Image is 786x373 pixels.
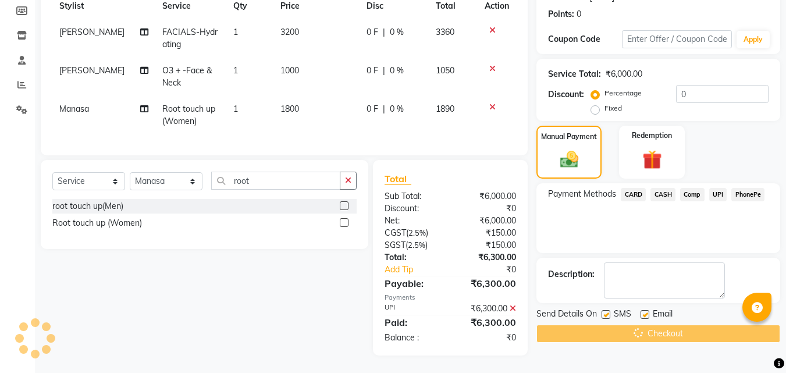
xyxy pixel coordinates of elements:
div: Paid: [376,315,450,329]
span: 1 [233,65,238,76]
div: ₹0 [450,332,525,344]
span: 1 [233,27,238,37]
div: ₹6,000.00 [450,215,525,227]
img: _gift.svg [636,148,668,172]
span: CASH [650,188,675,201]
div: Discount: [548,88,584,101]
span: SMS [614,308,631,322]
div: Points: [548,8,574,20]
div: Service Total: [548,68,601,80]
span: 2.5% [408,240,425,250]
span: SGST [385,240,406,250]
span: 0 % [390,103,404,115]
span: 0 F [367,26,378,38]
span: Comp [680,188,705,201]
div: root touch up(Men) [52,200,123,212]
span: 3360 [436,27,454,37]
div: Coupon Code [548,33,621,45]
span: 0 F [367,103,378,115]
span: O3 + -Face & Neck [162,65,212,88]
span: FACIALS-Hydrating [162,27,218,49]
span: 1000 [280,65,299,76]
div: UPI [376,303,450,315]
span: PhonePe [731,188,764,201]
span: 1800 [280,104,299,114]
span: 0 F [367,65,378,77]
span: 3200 [280,27,299,37]
span: | [383,65,385,77]
button: Apply [737,31,770,48]
div: ₹0 [450,203,525,215]
span: 2.5% [408,228,426,237]
div: ₹0 [463,264,525,276]
span: Total [385,173,411,185]
div: Root touch up (Women) [52,217,142,229]
div: 0 [577,8,581,20]
span: UPI [709,188,727,201]
span: Root touch up (Women) [162,104,215,126]
label: Manual Payment [541,132,597,142]
span: Payment Methods [548,188,616,200]
span: [PERSON_NAME] [59,27,125,37]
span: | [383,26,385,38]
span: [PERSON_NAME] [59,65,125,76]
div: ( ) [376,227,450,239]
span: CARD [621,188,646,201]
span: 1050 [436,65,454,76]
div: ₹6,300.00 [450,251,525,264]
span: Email [653,308,673,322]
div: ( ) [376,239,450,251]
div: Balance : [376,332,450,344]
div: Sub Total: [376,190,450,203]
span: 1 [233,104,238,114]
img: _cash.svg [554,149,584,170]
label: Redemption [632,130,672,141]
div: Payments [385,293,516,303]
span: CGST [385,228,406,238]
div: ₹150.00 [450,239,525,251]
input: Search or Scan [211,172,340,190]
div: ₹150.00 [450,227,525,239]
div: ₹6,300.00 [450,276,525,290]
div: ₹6,300.00 [450,303,525,315]
span: Manasa [59,104,89,114]
span: 0 % [390,65,404,77]
div: Net: [376,215,450,227]
span: Send Details On [536,308,597,322]
label: Fixed [604,103,622,113]
div: ₹6,000.00 [606,68,642,80]
div: Description: [548,268,595,280]
div: Total: [376,251,450,264]
a: Add Tip [376,264,463,276]
div: ₹6,300.00 [450,315,525,329]
div: Payable: [376,276,450,290]
span: 0 % [390,26,404,38]
div: Discount: [376,203,450,215]
label: Percentage [604,88,642,98]
input: Enter Offer / Coupon Code [622,30,732,48]
div: ₹6,000.00 [450,190,525,203]
span: 1890 [436,104,454,114]
span: | [383,103,385,115]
